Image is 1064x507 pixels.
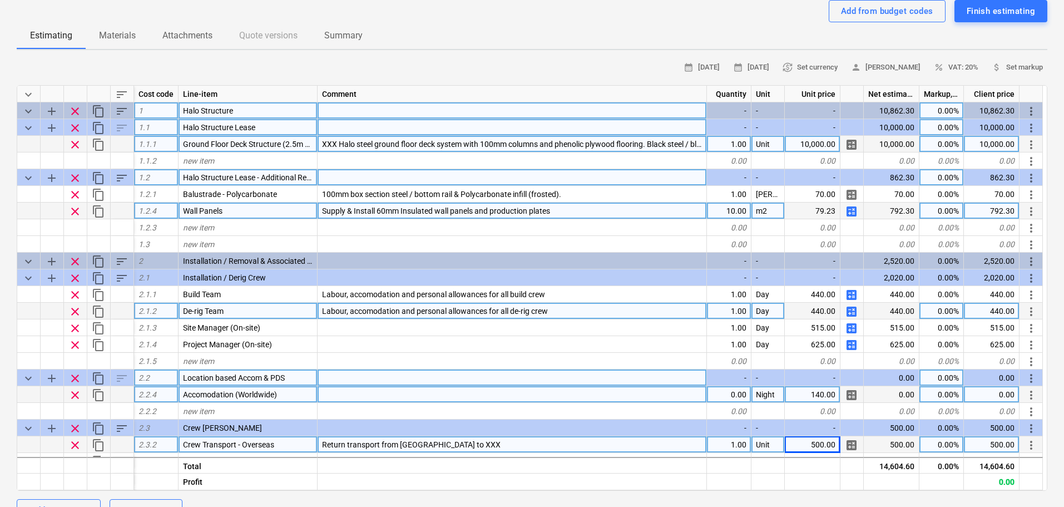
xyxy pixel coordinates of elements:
div: Add from budget codes [841,4,933,18]
div: - [707,102,751,119]
div: - [751,253,785,269]
span: person [851,62,861,72]
div: 0.00 [785,236,840,253]
span: new item [183,407,214,416]
span: 2.1.4 [138,340,156,349]
div: - [707,253,751,269]
span: Labour, accomodation and personal allowances for all build crew [322,290,545,299]
span: Labour, accomodation and personal allowances for all de-rig crew [322,307,548,316]
div: 0.00% [919,236,964,253]
span: Supply & Install 60mm Insulated wall panels and production plates [322,206,550,215]
span: Collapse category [22,255,35,268]
span: [PERSON_NAME] [851,61,921,74]
span: Collapse category [22,121,35,135]
div: 10,862.30 [964,102,1020,119]
div: 1.00 [707,136,751,152]
span: Remove row [68,322,82,335]
span: Duplicate row [92,322,105,335]
div: - [751,420,785,436]
span: Duplicate category [92,255,105,268]
span: 1.2 [138,173,150,182]
div: 0.00 [707,236,751,253]
div: Unit [751,86,785,102]
span: 2.1.3 [138,323,156,332]
span: More actions [1025,171,1038,185]
div: 70.00 [964,186,1020,203]
div: 0.00% [919,456,964,473]
div: 440.00 [964,286,1020,303]
span: Duplicate row [92,338,105,352]
div: 0.00 [707,219,751,236]
div: 0.00% [919,370,964,386]
div: 1.00 [707,186,751,203]
div: 0.00 [707,403,751,420]
span: Wall Panels [183,206,222,215]
span: 1.1 [138,123,150,132]
div: - [751,119,785,136]
span: Manage detailed breakdown for the row [845,205,858,218]
div: 625.00 [785,336,840,353]
div: Comment [318,86,707,102]
p: Attachments [162,29,212,42]
span: Add sub category to row [45,372,58,385]
span: attach_money [992,62,1002,72]
div: 0.00 [785,353,840,370]
div: - [785,420,840,436]
span: Duplicate row [92,138,105,151]
div: 2,020.00 [864,269,919,286]
div: 0.00 [964,152,1020,169]
div: Markup, % [919,86,964,102]
span: Remove row [68,455,82,469]
div: 0.00 [785,403,840,420]
div: 0.00 [964,473,1020,490]
div: - [707,269,751,286]
span: More actions [1025,305,1038,318]
div: 862.30 [864,169,919,186]
span: Remove row [68,272,82,285]
span: Manage detailed breakdown for the row [845,288,858,302]
span: Duplicate row [92,439,105,452]
span: Remove row [68,372,82,385]
div: 0.00 [864,370,919,386]
span: Collapse category [22,105,35,118]
span: More actions [1025,288,1038,302]
span: Duplicate row [92,288,105,302]
div: 440.00 [864,303,919,319]
div: 0.00 [964,386,1020,403]
button: Set markup [987,59,1047,76]
span: Remove row [68,388,82,402]
span: More actions [1025,205,1038,218]
span: Remove row [68,288,82,302]
span: Remove row [68,205,82,218]
div: 500.00 [964,436,1020,453]
span: 2.3 [138,424,150,432]
div: 10,862.30 [864,102,919,119]
div: 2,520.00 [964,253,1020,269]
div: Unit price [785,86,840,102]
span: Build Team [183,290,221,299]
div: 500.00 [864,420,919,436]
div: 0.00% [919,269,964,286]
div: 792.30 [864,203,919,219]
button: [DATE] [679,59,724,76]
button: [PERSON_NAME] [847,59,925,76]
span: Collapse category [22,372,35,385]
div: 0.00% [919,253,964,269]
span: Remove row [68,305,82,318]
div: 515.00 [864,319,919,336]
iframe: Chat Widget [1008,454,1064,507]
div: 0.00 [707,353,751,370]
div: - [751,370,785,386]
span: Project Manager (On-site) [183,340,272,349]
span: percent [934,62,944,72]
div: 0.00 [964,370,1020,386]
span: Remove row [68,422,82,435]
div: 0.00 [964,403,1020,420]
span: More actions [1025,355,1038,368]
span: VAT: 20% [934,61,978,74]
span: 1.2.4 [138,206,156,215]
span: Duplicate row [92,305,105,318]
span: Add sub category to row [45,422,58,435]
div: 792.30 [964,203,1020,219]
span: Set currency [783,61,838,74]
